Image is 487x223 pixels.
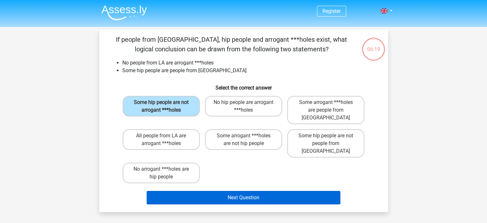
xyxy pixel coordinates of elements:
[101,5,147,20] img: Assessly
[110,35,354,54] p: If people from [GEOGRAPHIC_DATA], hip people and arrogant ***holes exist, what logical conclusion...
[361,37,386,53] div: 06:19
[287,129,364,158] label: Some hip people are not people from [GEOGRAPHIC_DATA]
[122,67,378,74] li: Some hip people are people from [GEOGRAPHIC_DATA]
[287,96,364,124] label: Some arrogant ***holes are people from [GEOGRAPHIC_DATA]
[110,80,378,91] h6: Select the correct answer
[123,163,200,183] label: No arrogant ***holes are hip people
[147,191,340,204] button: Next Question
[205,96,282,116] label: No hip people are arrogant ***holes
[123,129,200,150] label: All people from LA are arrogant ***holes
[205,129,282,150] label: Some arrogant ***holes are not hip people
[123,96,200,116] label: Some hip people are not arrogant ***holes
[322,8,341,14] a: Register
[122,59,378,67] li: No people from LA are arrogant ***holes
